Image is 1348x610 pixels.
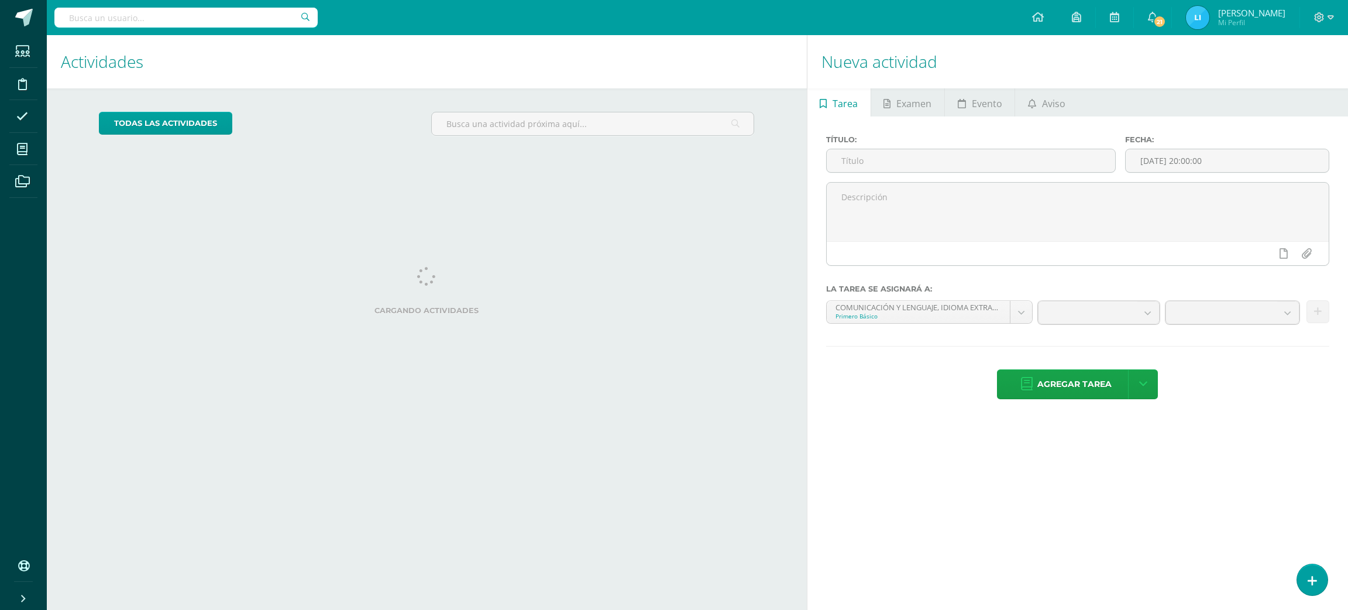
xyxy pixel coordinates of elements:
[1218,7,1285,19] span: [PERSON_NAME]
[432,112,754,135] input: Busca una actividad próxima aquí...
[61,35,793,88] h1: Actividades
[826,285,1329,293] label: La tarea se asignará a:
[1125,135,1329,144] label: Fecha:
[807,88,871,116] a: Tarea
[1126,149,1329,172] input: Fecha de entrega
[1042,90,1065,118] span: Aviso
[896,90,931,118] span: Examen
[1015,88,1078,116] a: Aviso
[871,88,944,116] a: Examen
[833,90,858,118] span: Tarea
[945,88,1015,116] a: Evento
[827,149,1115,172] input: Título
[835,301,1002,312] div: COMUNICACIÓN Y LENGUAJE, IDIOMA EXTRANJERO 'Sección A'
[835,312,1002,320] div: Primero Básico
[99,112,232,135] a: todas las Actividades
[821,35,1334,88] h1: Nueva actividad
[1037,370,1112,399] span: Agregar tarea
[1153,15,1165,28] span: 21
[826,135,1116,144] label: Título:
[54,8,318,28] input: Busca un usuario...
[1218,18,1285,28] span: Mi Perfil
[99,306,754,315] label: Cargando actividades
[972,90,1002,118] span: Evento
[827,301,1033,323] a: COMUNICACIÓN Y LENGUAJE, IDIOMA EXTRANJERO 'Sección A'Primero Básico
[1186,6,1209,29] img: f8560f84be0fb137d49a2f9323ee8a27.png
